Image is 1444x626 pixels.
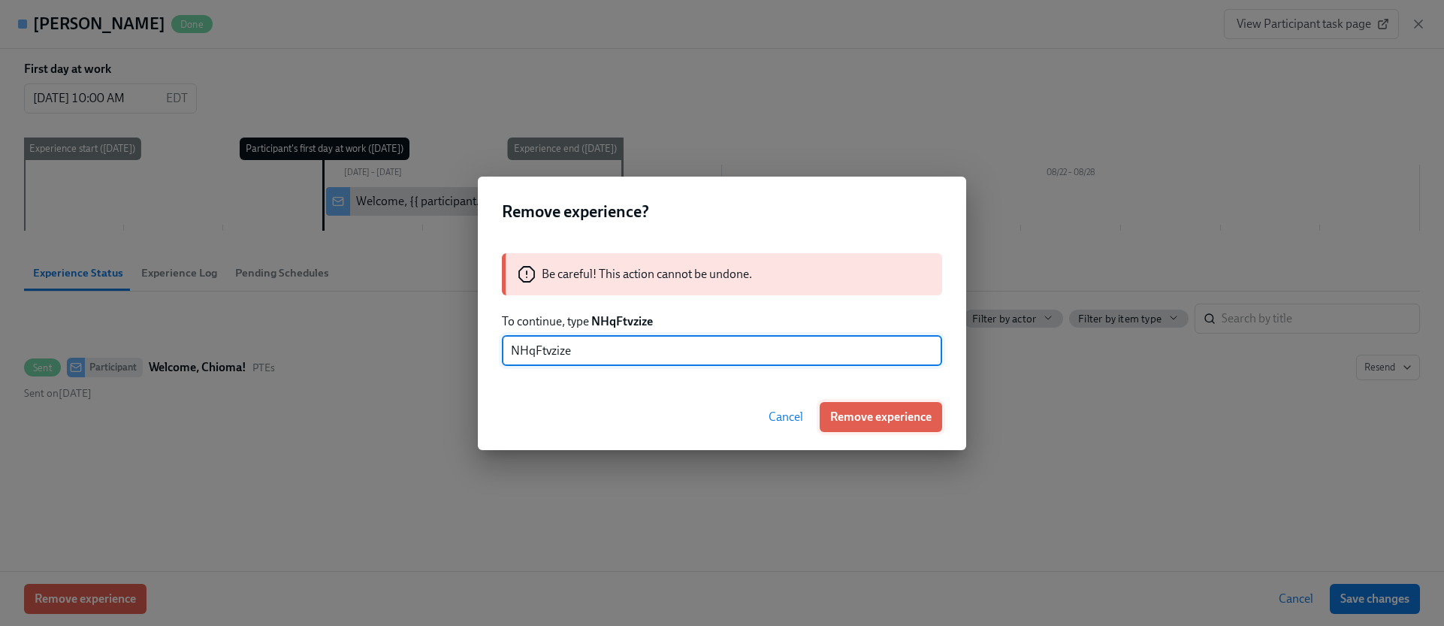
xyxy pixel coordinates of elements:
[820,402,942,432] button: Remove experience
[502,201,942,223] h2: Remove experience?
[591,314,653,328] strong: NHqFtvzize
[502,313,942,330] p: To continue, type
[542,266,752,283] p: Be careful! This action cannot be undone.
[769,410,803,425] span: Cancel
[830,410,932,425] span: Remove experience
[758,402,814,432] button: Cancel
